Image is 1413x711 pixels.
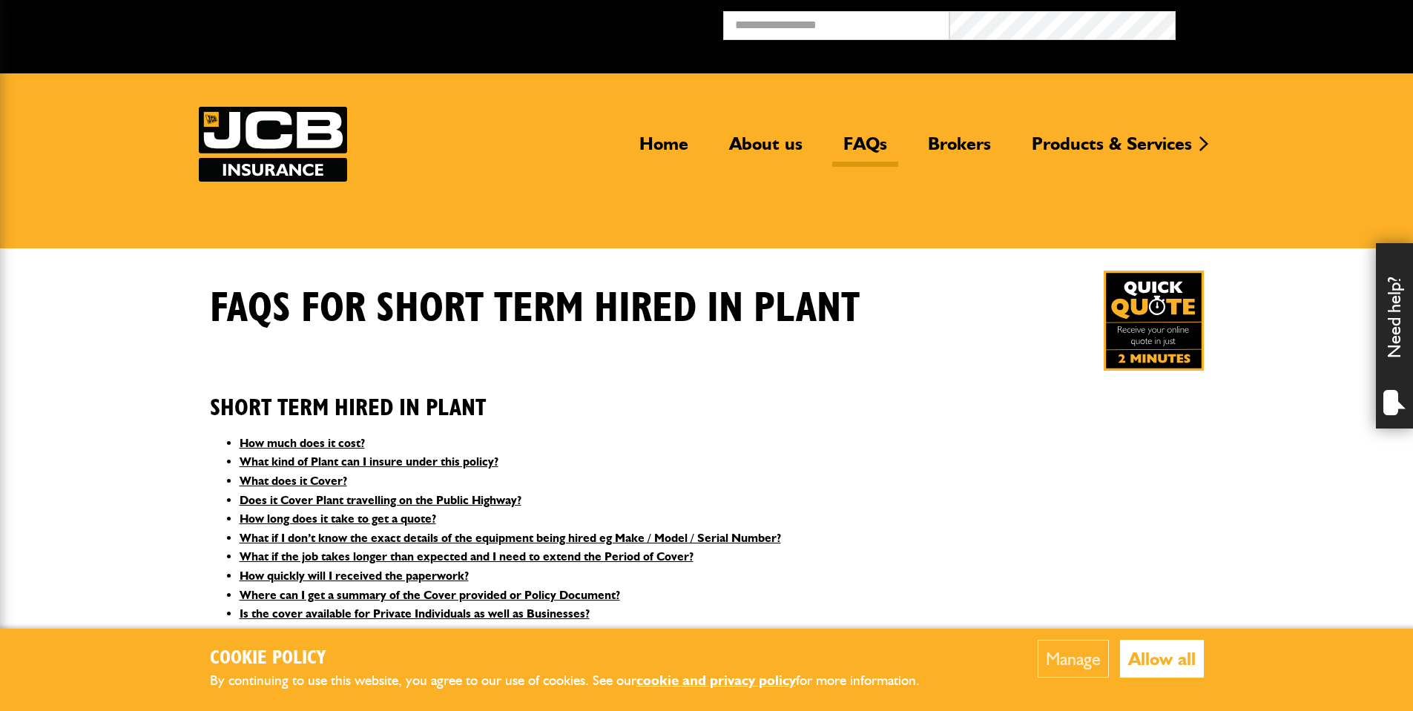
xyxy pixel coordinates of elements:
a: I’m not great on a Computer – can I buy a policy by phone? [240,626,550,640]
a: How quickly will I received the paperwork? [240,569,469,583]
a: cookie and privacy policy [636,672,796,689]
a: Home [628,133,699,167]
a: Is the cover available for Private Individuals as well as Businesses? [240,606,590,621]
a: Brokers [917,133,1002,167]
a: What if the job takes longer than expected and I need to extend the Period of Cover? [240,549,694,563]
h2: Cookie Policy [210,647,944,670]
h1: FAQS for Short Term Hired In Plant [210,284,860,334]
a: How much does it cost? [240,436,365,450]
a: About us [718,133,814,167]
div: Need help? [1376,243,1413,429]
h2: Short Term Hired In Plant [210,371,1204,422]
a: Does it Cover Plant travelling on the Public Highway? [240,493,521,507]
a: What does it Cover? [240,474,347,488]
a: Where can I get a summary of the Cover provided or Policy Document? [240,588,620,602]
a: How long does it take to get a quote? [240,512,436,526]
a: FAQs [832,133,898,167]
button: Allow all [1120,640,1204,678]
img: JCB Insurance Services logo [199,107,347,182]
a: What kind of Plant can I insure under this policy? [240,454,498,469]
a: Products & Services [1021,133,1203,167]
a: What if I don’t know the exact details of the equipment being hired eg Make / Model / Serial Number? [240,531,781,545]
img: Quick Quote [1104,271,1204,371]
p: By continuing to use this website, you agree to our use of cookies. See our for more information. [210,669,944,692]
button: Manage [1038,640,1109,678]
a: Get your insurance quote in just 2-minutes [1104,271,1204,371]
a: JCB Insurance Services [199,107,347,182]
button: Broker Login [1176,11,1402,34]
